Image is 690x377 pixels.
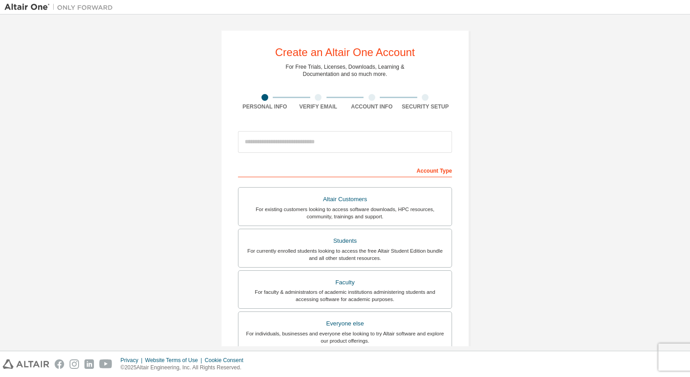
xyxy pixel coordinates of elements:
[205,357,248,364] div: Cookie Consent
[244,206,446,220] div: For existing customers looking to access software downloads, HPC resources, community, trainings ...
[292,103,345,110] div: Verify Email
[55,359,64,369] img: facebook.svg
[244,235,446,247] div: Students
[345,103,399,110] div: Account Info
[99,359,112,369] img: youtube.svg
[5,3,117,12] img: Altair One
[399,103,452,110] div: Security Setup
[84,359,94,369] img: linkedin.svg
[238,163,452,177] div: Account Type
[145,357,205,364] div: Website Terms of Use
[275,47,415,58] div: Create an Altair One Account
[244,317,446,330] div: Everyone else
[121,364,249,372] p: © 2025 Altair Engineering, Inc. All Rights Reserved.
[244,193,446,206] div: Altair Customers
[244,276,446,289] div: Faculty
[121,357,145,364] div: Privacy
[238,103,292,110] div: Personal Info
[286,63,405,78] div: For Free Trials, Licenses, Downloads, Learning & Documentation and so much more.
[70,359,79,369] img: instagram.svg
[244,288,446,303] div: For faculty & administrators of academic institutions administering students and accessing softwa...
[244,330,446,344] div: For individuals, businesses and everyone else looking to try Altair software and explore our prod...
[3,359,49,369] img: altair_logo.svg
[244,247,446,262] div: For currently enrolled students looking to access the free Altair Student Edition bundle and all ...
